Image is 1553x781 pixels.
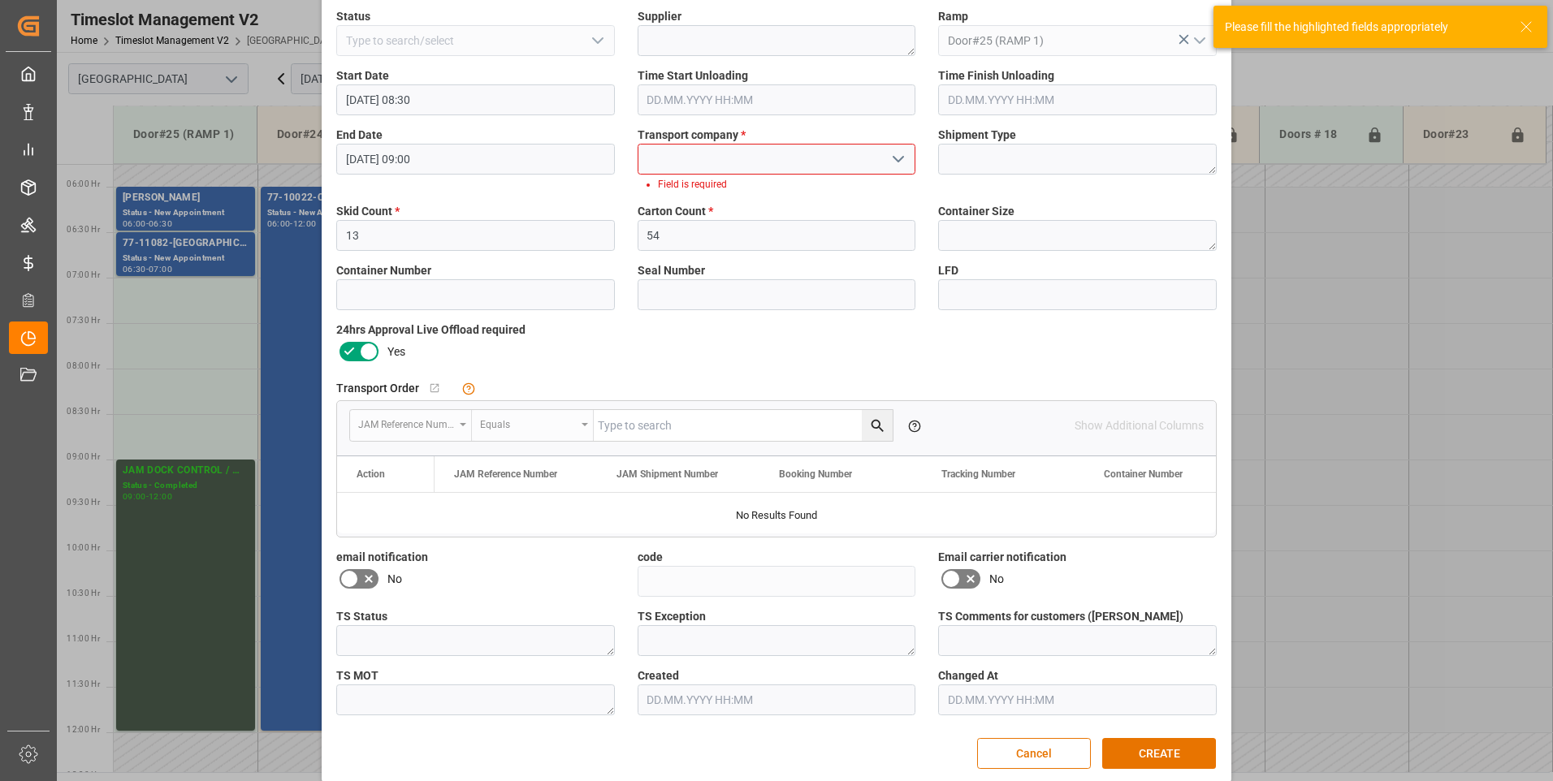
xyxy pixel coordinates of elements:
input: DD.MM.YYYY HH:MM [938,84,1217,115]
button: open menu [885,147,910,172]
input: DD.MM.YYYY HH:MM [336,144,615,175]
span: Tracking Number [941,468,1015,480]
span: Yes [387,343,405,360]
span: Booking Number [779,468,852,480]
button: open menu [472,410,594,441]
span: Changed At [938,667,998,684]
span: Container Number [336,262,431,279]
span: Status [336,8,370,25]
span: TS MOT [336,667,379,684]
button: open menu [1186,28,1210,54]
span: Email carrier notification [938,549,1066,566]
input: Type to search/select [336,25,615,56]
span: Time Start Unloading [638,67,748,84]
span: Transport company [638,127,746,144]
li: Field is required [658,177,902,192]
span: Ramp [938,8,968,25]
span: Container Size [938,203,1014,220]
input: DD.MM.YYYY HH:MM [638,684,916,715]
button: open menu [350,410,472,441]
span: Start Date [336,67,389,84]
span: Seal Number [638,262,705,279]
span: code [638,549,663,566]
div: JAM Reference Number [358,413,454,432]
button: Cancel [977,738,1091,769]
span: Shipment Type [938,127,1016,144]
span: Skid Count [336,203,400,220]
div: Equals [480,413,576,432]
input: Type to search/select [938,25,1217,56]
button: open menu [584,28,608,54]
span: End Date [336,127,383,144]
span: JAM Reference Number [454,468,557,480]
input: DD.MM.YYYY HH:MM [336,84,615,115]
span: No [989,571,1004,588]
button: CREATE [1102,738,1216,769]
div: Please fill the highlighted fields appropriately [1225,19,1504,36]
span: TS Status [336,608,387,625]
span: Created [638,667,679,684]
span: Supplier [638,8,681,25]
input: DD.MM.YYYY HH:MM [938,684,1217,715]
button: search button [862,410,893,441]
span: TS Exception [638,608,706,625]
input: Type to search [594,410,893,441]
span: TS Comments for customers ([PERSON_NAME]) [938,608,1183,625]
span: 24hrs Approval Live Offload required [336,321,526,339]
span: Time Finish Unloading [938,67,1054,84]
span: Carton Count [638,203,713,220]
span: Container Number [1104,468,1183,480]
span: email notification [336,549,428,566]
span: Transport Order [336,380,419,397]
span: No [387,571,402,588]
div: Action [357,468,385,480]
input: DD.MM.YYYY HH:MM [638,84,916,115]
span: LFD [938,262,958,279]
span: JAM Shipment Number [616,468,718,480]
